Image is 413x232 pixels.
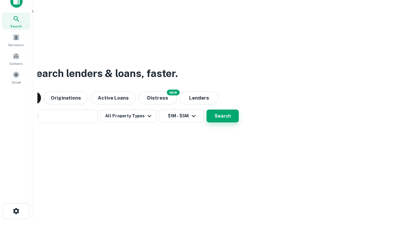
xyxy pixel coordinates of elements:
button: Search distressed loans with lien and other non-mortgage details. [138,92,177,104]
button: $1M - $5M [159,110,204,122]
a: Borrowers [2,31,30,49]
button: Active Loans [91,92,136,104]
a: Saved [2,69,30,86]
a: Contacts [2,50,30,67]
span: Contacts [10,61,23,66]
iframe: Chat Widget [381,180,413,211]
h3: Search lenders & loans, faster. [29,66,178,81]
button: Originations [44,92,88,104]
button: All Property Types [100,110,156,122]
button: Lenders [180,92,218,104]
span: Borrowers [8,42,24,47]
span: Search [10,24,22,29]
span: Saved [12,80,21,85]
div: NEW [167,90,180,95]
a: Search [2,13,30,30]
button: Search [206,110,239,122]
